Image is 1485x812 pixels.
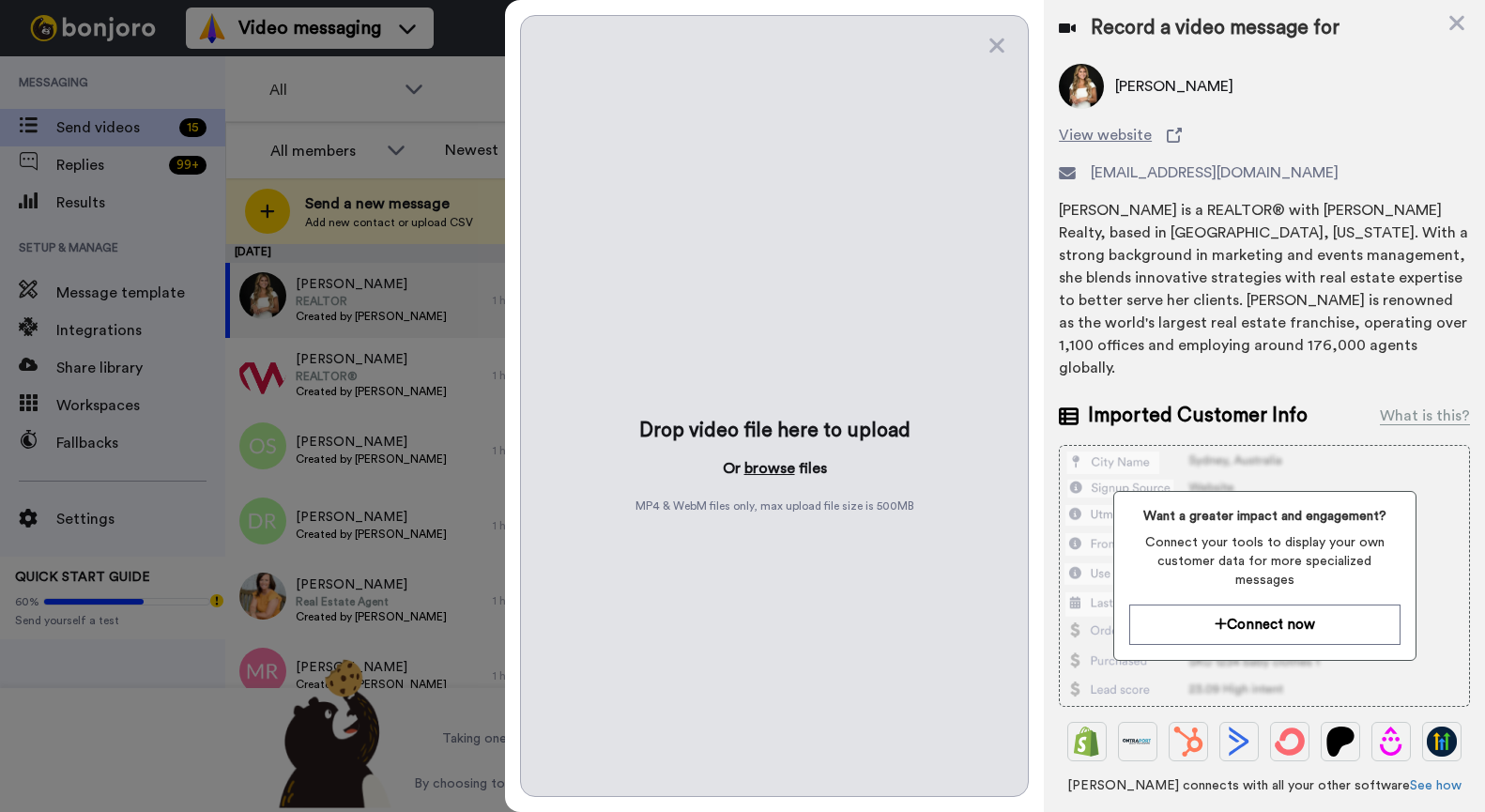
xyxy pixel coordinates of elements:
img: ConvertKit [1275,727,1305,757]
span: MP4 & WebM files only, max upload file size is 500 MB [635,498,914,513]
img: Hubspot [1173,727,1203,757]
span: [EMAIL_ADDRESS][DOMAIN_NAME] [1091,161,1339,184]
img: GoHighLevel [1427,727,1457,757]
span: View website [1059,124,1152,146]
a: See how [1410,779,1462,792]
img: Ontraport [1123,727,1153,757]
div: Drop video file here to upload [639,418,911,444]
img: Drip [1376,727,1406,757]
button: browse [744,457,795,480]
img: Patreon [1325,727,1355,757]
img: ActiveCampaign [1224,727,1254,757]
a: View website [1059,124,1470,146]
div: What is this? [1380,405,1470,427]
button: Connect now [1129,605,1401,645]
img: Shopify [1072,727,1102,757]
span: Want a greater impact and engagement? [1129,507,1401,526]
span: [PERSON_NAME] connects with all your other software [1059,776,1470,795]
span: Connect your tools to display your own customer data for more specialized messages [1129,533,1401,590]
p: Or files [723,457,827,480]
span: Imported Customer Info [1088,402,1308,430]
div: [PERSON_NAME] is a REALTOR® with [PERSON_NAME] Realty, based in [GEOGRAPHIC_DATA], [US_STATE]. Wi... [1059,199,1470,379]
